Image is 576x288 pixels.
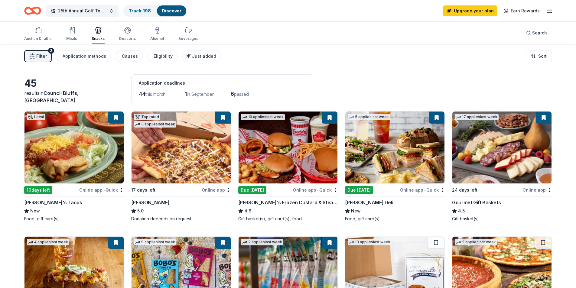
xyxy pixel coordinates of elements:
span: 25th Annual Golf Tournament and Silent Auction [58,7,106,15]
div: Application deadlines [139,79,306,87]
div: 2 [48,48,54,54]
span: this month [145,92,165,97]
div: Snacks [92,36,105,41]
a: Image for McAlister's Deli5 applieslast weekDue [DATE]Online app•Quick[PERSON_NAME] DeliNewFood, ... [345,111,445,222]
div: Meals [66,36,77,41]
span: 4.6 [244,207,251,215]
span: New [30,207,40,215]
div: Gourmet Gift Baskets [452,199,501,206]
div: Beverages [178,36,198,41]
span: Filter [36,53,47,60]
div: 9 applies last week [134,239,176,245]
button: Just added [182,50,221,62]
button: Sort [526,50,552,62]
span: 6 [231,91,234,97]
div: [PERSON_NAME]'s Frozen Custard & Steakburgers [238,199,338,206]
div: Donation depends on request [131,216,231,222]
a: Image for Freddy's Frozen Custard & Steakburgers10 applieslast weekDue [DATE]Online app•Quick[PER... [238,111,338,222]
div: 4 applies last week [27,239,69,245]
div: Gift basket(s), gift card(s), food [238,216,338,222]
span: Just added [192,53,216,59]
span: • [317,188,318,193]
a: Image for Rudy's TacosLocal10days leftOnline app•Quick[PERSON_NAME]'s TacosNewFood, gift card(s) [24,111,124,222]
div: 3 applies last week [134,121,176,128]
div: Online app Quick [293,186,338,194]
div: Auction & raffle [24,36,52,41]
a: Upgrade your plan [443,5,497,16]
button: Auction & raffle [24,24,52,44]
button: Meals [66,24,77,44]
div: Online app [522,186,552,194]
button: Snacks [92,24,105,44]
div: Desserts [119,36,136,41]
a: Image for Gourmet Gift Baskets17 applieslast week24 days leftOnline appGourmet Gift Baskets4.5Gif... [452,111,552,222]
div: 10 applies last week [241,114,285,120]
div: 24 days left [452,186,477,194]
span: 1 [185,91,187,97]
div: Due [DATE] [238,186,266,194]
div: Local [27,114,45,120]
div: [PERSON_NAME] [131,199,170,206]
button: Alcohol [150,24,164,44]
div: Gift basket(s) [452,216,552,222]
button: Track· 198Discover [123,5,187,17]
span: 44 [139,91,145,97]
button: Beverages [178,24,198,44]
div: Online app Quick [400,186,445,194]
a: Image for Casey'sTop rated3 applieslast week17 days leftOnline app[PERSON_NAME]5.0Donation depend... [131,111,231,222]
div: Top rated [134,114,160,120]
button: Eligibility [148,50,177,62]
span: • [424,188,425,193]
div: Alcohol [150,36,164,41]
span: Search [532,29,547,37]
div: Online app [202,186,231,194]
div: 17 applies last week [455,114,499,120]
div: 10 days left [24,186,52,194]
div: 2 applies last week [241,239,283,245]
a: Track· 198 [129,8,151,13]
div: 45 [24,77,124,89]
div: Application methods [63,53,106,60]
img: Image for Freddy's Frozen Custard & Steakburgers [239,112,338,183]
span: passed [234,92,249,97]
div: 17 days left [131,186,155,194]
a: Discover [162,8,181,13]
div: 2 applies last week [455,239,497,245]
img: Image for Gourmet Gift Baskets [452,112,552,183]
div: Due [DATE] [345,186,373,194]
button: 25th Annual Golf Tournament and Silent Auction [46,5,119,17]
div: [PERSON_NAME] Deli [345,199,393,206]
a: Earn Rewards [500,5,543,16]
div: [PERSON_NAME]'s Tacos [24,199,82,206]
div: Food, gift card(s) [24,216,124,222]
span: • [103,188,105,193]
button: Causes [116,50,143,62]
a: Home [24,4,41,18]
span: 5.0 [137,207,144,215]
span: Sort [538,53,547,60]
span: New [351,207,361,215]
div: Eligibility [154,53,173,60]
div: 5 applies last week [348,114,390,120]
div: Causes [122,53,138,60]
button: Desserts [119,24,136,44]
img: Image for Casey's [132,112,231,183]
div: Food, gift card(s) [345,216,445,222]
div: results [24,89,124,104]
span: 4.5 [458,207,465,215]
img: Image for Rudy's Tacos [24,112,124,183]
button: Search [521,27,552,39]
div: Online app Quick [79,186,124,194]
span: Council Bluffs, [GEOGRAPHIC_DATA] [24,90,79,103]
span: in September [187,92,214,97]
button: Application methods [57,50,111,62]
img: Image for McAlister's Deli [345,112,444,183]
span: in [24,90,79,103]
div: 13 applies last week [348,239,392,245]
button: Filter2 [24,50,52,62]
